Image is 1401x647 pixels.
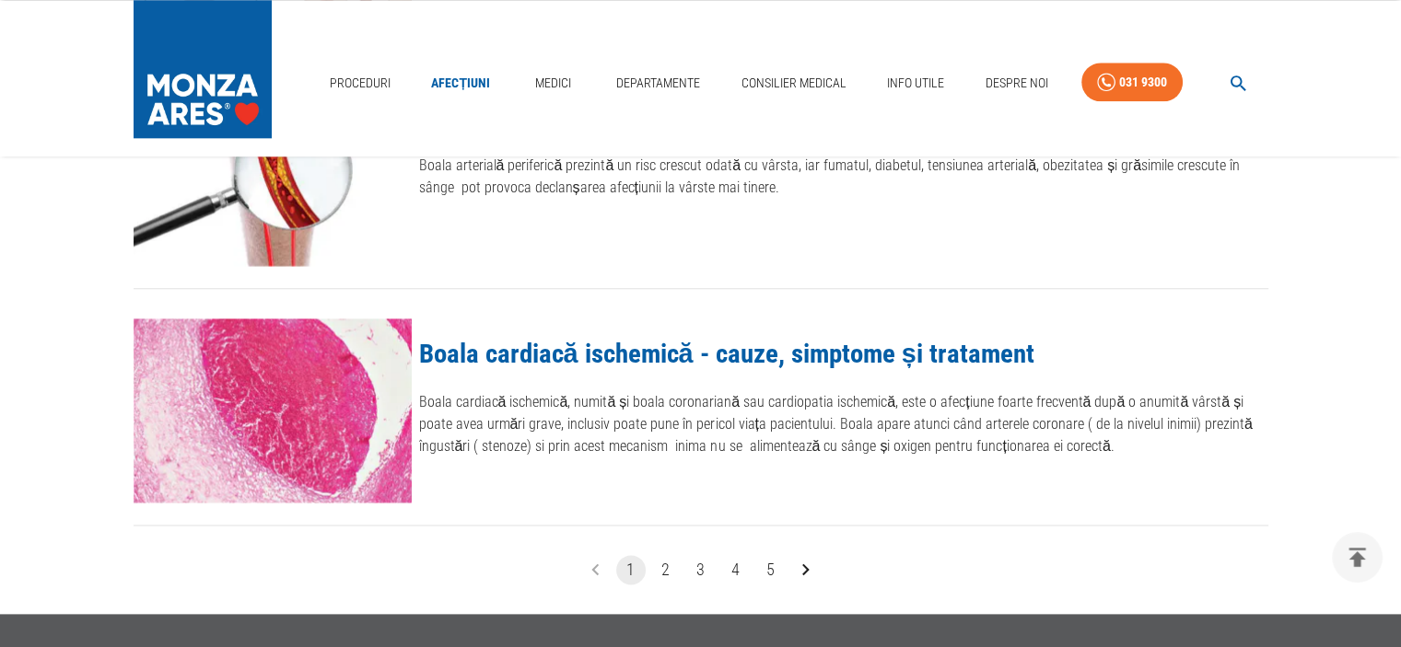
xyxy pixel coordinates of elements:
[578,555,823,584] nav: pagination navigation
[1119,71,1167,94] div: 031 9300
[419,391,1268,457] p: Boala cardiacă ischemică, numită și boala coronariană sau cardiopatia ischemică, este o afecțiune...
[1081,63,1183,102] a: 031 9300
[419,338,1034,369] a: Boala cardiacă ischemică - cauze, simptome și tratament
[651,555,681,584] button: Go to page 2
[756,555,786,584] button: Go to page 5
[424,64,497,102] a: Afecțiuni
[419,155,1268,199] p: Boala arterială periferică prezintă un risc crescut odată cu vârsta, iar fumatul, diabetul, tensi...
[721,555,751,584] button: Go to page 4
[616,555,646,584] button: page 1
[134,82,412,266] img: Boala arterială periferică - Cauze, simptome și tratament
[1332,532,1383,583] button: delete
[134,318,412,503] img: Boala cardiacă ischemică - cauze, simptome și tratament
[609,64,707,102] a: Departamente
[880,64,952,102] a: Info Utile
[686,555,716,584] button: Go to page 3
[977,64,1055,102] a: Despre Noi
[523,64,582,102] a: Medici
[791,555,821,584] button: Go to next page
[322,64,398,102] a: Proceduri
[733,64,853,102] a: Consilier Medical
